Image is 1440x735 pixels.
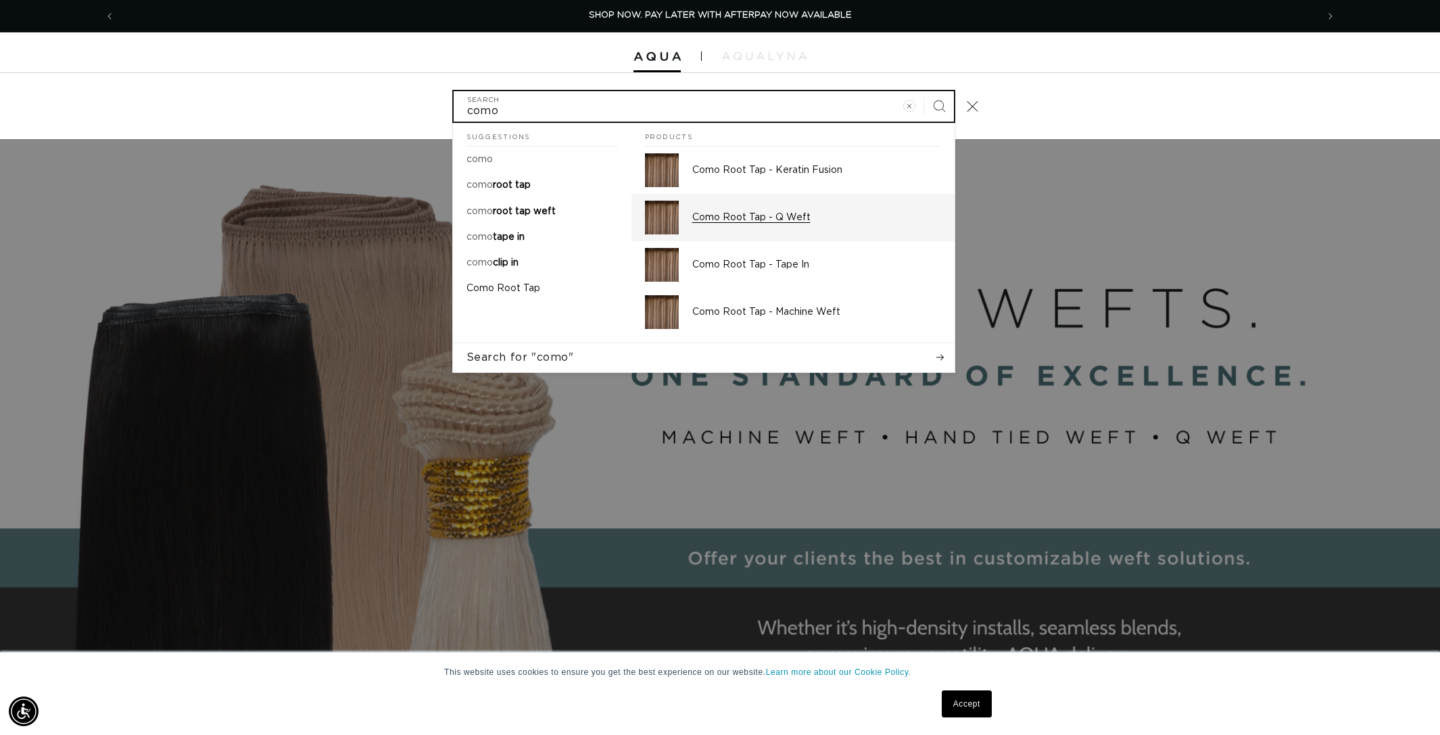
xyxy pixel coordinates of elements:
img: Como Root Tap - Keratin Fusion [645,153,679,187]
button: Search [924,91,954,121]
mark: como [466,258,493,268]
span: clip in [493,258,519,268]
mark: como [466,207,493,216]
p: Como Root Tap - Keratin Fusion [692,164,941,176]
img: Como Root Tap - Tape In [645,248,679,282]
img: aqualyna.com [722,52,807,60]
img: Como Root Tap - Q Weft [645,201,679,234]
p: Como Root Tap - Machine Weft [692,306,941,318]
a: Como Root Tap [453,276,631,301]
span: tape in [493,232,525,242]
h2: Products [645,123,941,147]
a: como clip in [453,250,631,276]
div: Accessibility Menu [9,696,39,726]
a: Accept [942,690,992,717]
mark: como [466,232,493,242]
img: Aqua Hair Extensions [633,52,681,61]
p: como root tap [466,179,531,191]
p: Como Root Tap - Tape In [692,259,941,271]
a: Learn more about our Cookie Policy. [766,667,911,677]
img: Como Root Tap - Machine Weft [645,295,679,329]
p: como clip in [466,257,519,269]
p: como [466,153,493,166]
mark: como [466,180,493,190]
a: como [453,147,631,172]
a: Como Root Tap - Q Weft [631,194,955,241]
mark: como [466,155,493,164]
h2: Suggestions [466,123,618,147]
button: Next announcement [1316,3,1345,29]
p: This website uses cookies to ensure you get the best experience on our website. [444,666,996,678]
a: como tape in [453,224,631,250]
button: Previous announcement [95,3,124,29]
span: Search for "como" [466,350,574,365]
a: Como Root Tap - Keratin Fusion [631,147,955,194]
a: como root tap [453,172,631,198]
button: Clear search term [894,91,924,121]
span: root tap weft [493,207,556,216]
p: Como Root Tap [466,282,540,295]
span: root tap [493,180,531,190]
input: Search [454,91,954,122]
span: SHOP NOW. PAY LATER WITH AFTERPAY NOW AVAILABLE [589,11,852,20]
p: como tape in [466,231,525,243]
a: Como Root Tap - Tape In [631,241,955,288]
p: Como Root Tap - Q Weft [692,211,941,224]
p: como root tap weft [466,205,556,218]
button: Close [958,91,988,121]
a: Como Root Tap - Machine Weft [631,288,955,336]
a: como root tap weft [453,199,631,224]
